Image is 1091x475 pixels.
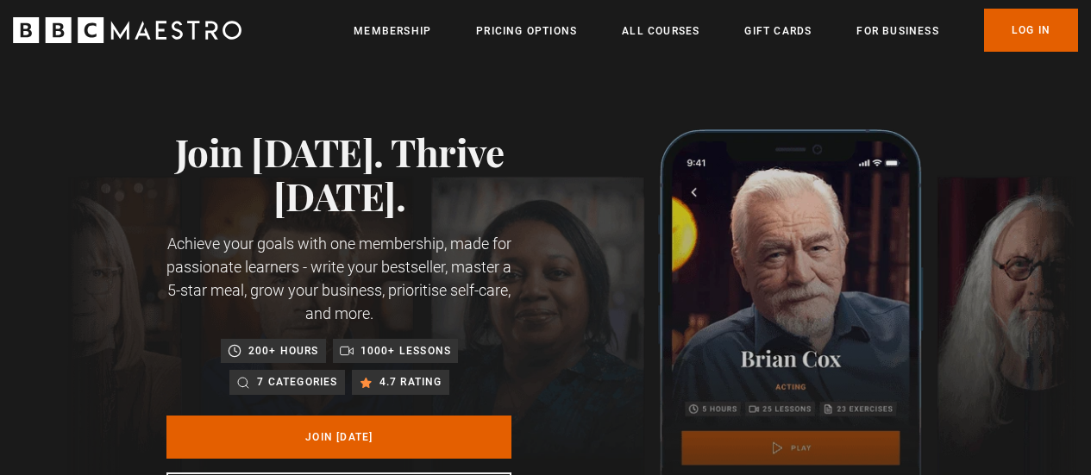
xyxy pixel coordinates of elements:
[166,416,511,459] a: Join [DATE]
[856,22,938,40] a: For business
[257,373,337,391] p: 7 categories
[984,9,1078,52] a: Log In
[622,22,699,40] a: All Courses
[379,373,442,391] p: 4.7 rating
[166,129,511,218] h1: Join [DATE]. Thrive [DATE].
[354,22,431,40] a: Membership
[744,22,812,40] a: Gift Cards
[361,342,452,359] p: 1000+ lessons
[354,9,1078,52] nav: Primary
[13,17,241,43] svg: BBC Maestro
[248,342,319,359] p: 200+ hours
[166,232,511,325] p: Achieve your goals with one membership, made for passionate learners - write your bestseller, mas...
[476,22,577,40] a: Pricing Options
